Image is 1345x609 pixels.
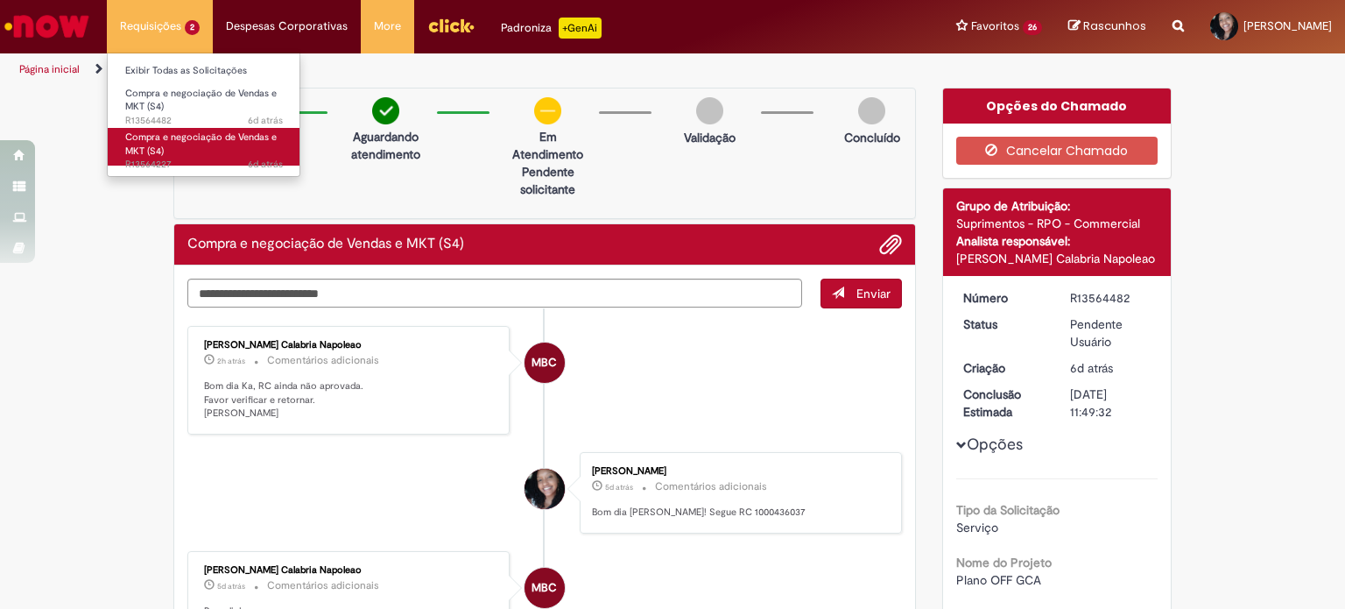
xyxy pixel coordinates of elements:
[248,114,283,127] time: 24/09/2025 17:32:48
[559,18,602,39] p: +GenAi
[107,53,300,177] ul: Requisições
[956,232,1158,250] div: Analista responsável:
[505,128,590,163] p: Em Atendimento
[950,386,1058,421] dt: Conclusão Estimada
[971,18,1019,35] span: Favoritos
[1070,360,1113,376] time: 24/09/2025 17:32:47
[858,97,885,124] img: img-circle-grey.png
[605,482,633,492] span: 5d atrás
[248,114,283,127] span: 6d atrás
[1070,315,1151,351] div: Pendente Usuário
[950,289,1058,307] dt: Número
[120,18,181,35] span: Requisições
[372,97,399,124] img: check-circle-green.png
[1070,359,1151,377] div: 24/09/2025 17:32:47
[605,482,633,492] time: 26/09/2025 09:37:03
[248,158,283,171] span: 6d atrás
[217,356,245,366] span: 2h atrás
[820,279,902,308] button: Enviar
[1070,386,1151,421] div: [DATE] 11:49:32
[956,520,998,535] span: Serviço
[956,137,1158,165] button: Cancelar Chamado
[217,356,245,366] time: 30/09/2025 08:15:36
[956,215,1158,232] div: Suprimentos - RPO - Commercial
[204,565,496,576] div: [PERSON_NAME] Calabria Napoleao
[1023,20,1042,35] span: 26
[525,343,565,383] div: Mariana Bracher Calabria Napoleao
[187,279,802,308] textarea: Digite sua mensagem aqui...
[696,97,723,124] img: img-circle-grey.png
[19,62,80,76] a: Página inicial
[505,163,590,198] p: Pendente solicitante
[532,567,557,609] span: MBC
[108,61,300,81] a: Exibir Todas as Solicitações
[125,131,277,158] span: Compra e negociação de Vendas e MKT (S4)
[204,379,496,421] p: Bom dia Ka, RC ainda não aprovada. Favor verificar e retornar. [PERSON_NAME]
[956,572,1041,588] span: Plano OFF GCA
[427,12,475,39] img: click_logo_yellow_360x200.png
[108,128,300,166] a: Aberto R13564227 : Compra e negociação de Vendas e MKT (S4)
[187,237,464,252] h2: Compra e negociação de Vendas e MKT (S4) Histórico de tíquete
[13,53,884,86] ul: Trilhas de página
[684,129,736,146] p: Validação
[956,250,1158,267] div: [PERSON_NAME] Calabria Napoleao
[343,128,428,163] p: Aguardando atendimento
[185,20,200,35] span: 2
[956,502,1060,518] b: Tipo da Solicitação
[655,479,767,494] small: Comentários adicionais
[501,18,602,39] div: Padroniza
[956,197,1158,215] div: Grupo de Atribuição:
[1070,289,1151,307] div: R13564482
[956,555,1052,570] b: Nome do Projeto
[950,315,1058,333] dt: Status
[226,18,348,35] span: Despesas Corporativas
[125,114,283,128] span: R13564482
[1083,18,1146,34] span: Rascunhos
[267,578,379,593] small: Comentários adicionais
[2,9,92,44] img: ServiceNow
[532,342,557,384] span: MBC
[534,97,561,124] img: circle-minus.png
[525,568,565,608] div: Mariana Bracher Calabria Napoleao
[879,233,902,256] button: Adicionar anexos
[374,18,401,35] span: More
[950,359,1058,377] dt: Criação
[217,581,245,591] time: 26/09/2025 09:20:21
[592,506,884,520] p: Bom dia [PERSON_NAME]! Segue RC 1000436037
[592,466,884,477] div: [PERSON_NAME]
[1068,18,1146,35] a: Rascunhos
[217,581,245,591] span: 5d atrás
[248,158,283,171] time: 24/09/2025 16:55:28
[125,87,277,114] span: Compra e negociação de Vendas e MKT (S4)
[125,158,283,172] span: R13564227
[204,340,496,351] div: [PERSON_NAME] Calabria Napoleao
[525,469,565,509] div: Karina Pereira Lisboa
[1243,18,1332,33] span: [PERSON_NAME]
[108,84,300,122] a: Aberto R13564482 : Compra e negociação de Vendas e MKT (S4)
[267,353,379,368] small: Comentários adicionais
[1070,360,1113,376] span: 6d atrás
[844,129,900,146] p: Concluído
[943,89,1172,124] div: Opções do Chamado
[856,286,891,301] span: Enviar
